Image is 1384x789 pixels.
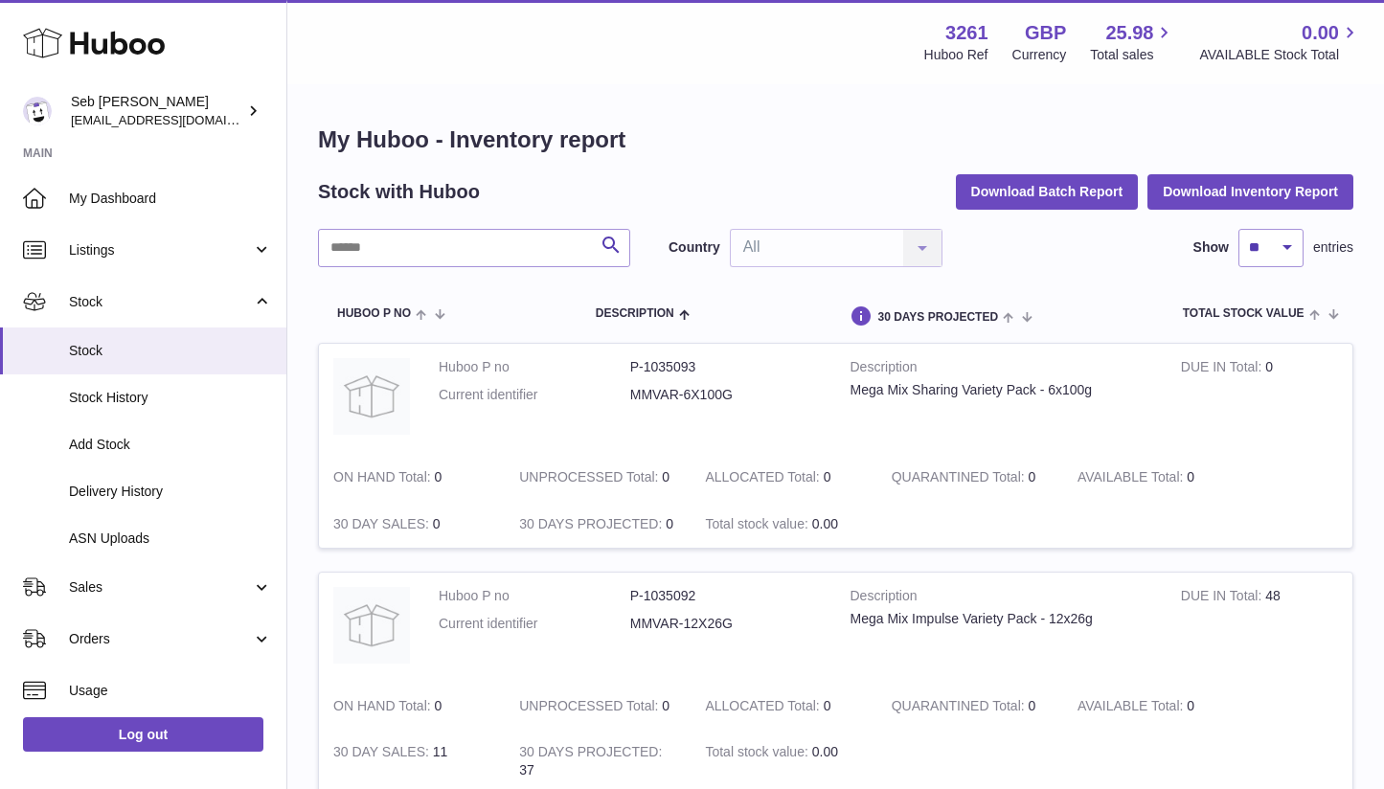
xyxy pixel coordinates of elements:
[69,342,272,360] span: Stock
[505,683,691,730] td: 0
[630,615,822,633] dd: MMVAR-12X26G
[812,516,838,531] span: 0.00
[851,358,1152,381] strong: Description
[812,744,838,759] span: 0.00
[333,469,435,489] strong: ON HAND Total
[71,112,282,127] span: [EMAIL_ADDRESS][DOMAIN_NAME]
[1029,469,1036,485] span: 0
[851,381,1152,399] div: Mega Mix Sharing Variety Pack - 6x100g
[439,587,630,605] dt: Huboo P no
[519,698,662,718] strong: UNPROCESSED Total
[439,358,630,376] dt: Huboo P no
[892,469,1029,489] strong: QUARANTINED Total
[519,744,662,764] strong: 30 DAYS PROJECTED
[956,174,1139,209] button: Download Batch Report
[1167,344,1352,454] td: 0
[69,578,252,597] span: Sales
[669,238,720,257] label: Country
[1167,573,1352,683] td: 48
[333,587,410,664] img: product image
[71,93,243,129] div: Seb [PERSON_NAME]
[892,698,1029,718] strong: QUARANTINED Total
[924,46,988,64] div: Huboo Ref
[337,307,411,320] span: Huboo P no
[1199,20,1361,64] a: 0.00 AVAILABLE Stock Total
[519,516,666,536] strong: 30 DAYS PROJECTED
[519,469,662,489] strong: UNPROCESSED Total
[319,683,505,730] td: 0
[1193,238,1229,257] label: Show
[1090,20,1175,64] a: 25.98 Total sales
[318,124,1353,155] h1: My Huboo - Inventory report
[69,389,272,407] span: Stock History
[505,501,691,548] td: 0
[69,483,272,501] span: Delivery History
[69,630,252,648] span: Orders
[691,683,876,730] td: 0
[319,501,505,548] td: 0
[691,454,876,501] td: 0
[1012,46,1067,64] div: Currency
[23,97,52,125] img: ecom@bravefoods.co.uk
[1181,588,1265,608] strong: DUE IN Total
[945,20,988,46] strong: 3261
[1029,698,1036,713] span: 0
[705,744,811,764] strong: Total stock value
[505,454,691,501] td: 0
[1313,238,1353,257] span: entries
[333,744,433,764] strong: 30 DAY SALES
[1063,683,1249,730] td: 0
[439,615,630,633] dt: Current identifier
[23,717,263,752] a: Log out
[877,311,998,324] span: 30 DAYS PROJECTED
[705,469,823,489] strong: ALLOCATED Total
[630,386,822,404] dd: MMVAR-6X100G
[705,516,811,536] strong: Total stock value
[439,386,630,404] dt: Current identifier
[333,698,435,718] strong: ON HAND Total
[1025,20,1066,46] strong: GBP
[630,358,822,376] dd: P-1035093
[69,190,272,208] span: My Dashboard
[1078,469,1187,489] strong: AVAILABLE Total
[851,587,1152,610] strong: Description
[1199,46,1361,64] span: AVAILABLE Stock Total
[630,587,822,605] dd: P-1035092
[333,516,433,536] strong: 30 DAY SALES
[69,293,252,311] span: Stock
[1063,454,1249,501] td: 0
[1090,46,1175,64] span: Total sales
[319,454,505,501] td: 0
[851,610,1152,628] div: Mega Mix Impulse Variety Pack - 12x26g
[1078,698,1187,718] strong: AVAILABLE Total
[705,698,823,718] strong: ALLOCATED Total
[318,179,480,205] h2: Stock with Huboo
[1302,20,1339,46] span: 0.00
[69,241,252,259] span: Listings
[69,530,272,548] span: ASN Uploads
[1147,174,1353,209] button: Download Inventory Report
[333,358,410,435] img: product image
[596,307,674,320] span: Description
[1183,307,1305,320] span: Total stock value
[69,682,272,700] span: Usage
[1105,20,1153,46] span: 25.98
[69,436,272,454] span: Add Stock
[1181,359,1265,379] strong: DUE IN Total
